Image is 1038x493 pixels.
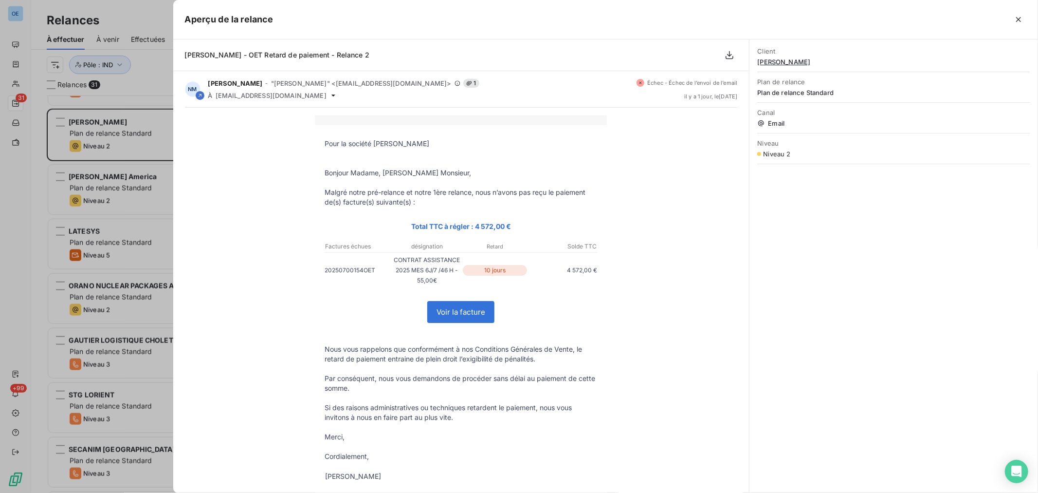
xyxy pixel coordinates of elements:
span: Email [757,119,1030,127]
span: Échec - Échec de l’envoi de l’email [647,80,737,86]
span: "[PERSON_NAME]" <[EMAIL_ADDRESS][DOMAIN_NAME]> [271,79,452,87]
p: Par conséquent, nous vous demandons de procéder sans délai au paiement de cette somme. [325,374,597,393]
p: Cordialement, [325,452,597,461]
span: [PERSON_NAME] - OET Retard de paiement - Relance 2 [185,51,370,59]
span: [PERSON_NAME] [208,79,263,87]
p: Retard [461,242,528,251]
a: Voir la facture [428,302,494,322]
p: Solde TTC [529,242,597,251]
p: 10 jours [463,265,527,276]
p: Nous vous rappelons que conformément à nos Conditions Générales de Vente, le retard de paiement e... [325,344,597,364]
span: Plan de relance [757,78,1030,86]
span: Niveau 2 [763,150,790,158]
span: [PERSON_NAME] [757,58,1030,66]
p: Malgré notre pré-relance et notre 1ère relance, nous n’avons pas reçu le paiement de(s) facture(s... [325,188,597,207]
p: CONTRAT ASSISTANCE 2025 MES 6J/7 /46 H - 55,00€ [393,255,461,285]
span: il y a 1 jour , le [DATE] [684,94,737,99]
p: Factures échues [325,242,392,251]
span: [EMAIL_ADDRESS][DOMAIN_NAME] [216,92,327,99]
span: Niveau [757,139,1030,147]
span: Canal [757,109,1030,116]
p: Merci, [325,432,597,442]
p: 4 572,00 € [529,265,597,275]
h5: Aperçu de la relance [185,13,273,26]
span: Plan de relance Standard [757,89,1030,96]
div: Open Intercom Messenger [1005,460,1028,483]
div: NM [185,81,200,97]
span: Client [757,47,1030,55]
span: - [265,80,268,86]
span: 1 [463,79,479,88]
span: À [208,92,213,99]
p: Pour la société [PERSON_NAME] [325,139,597,149]
p: désignation [393,242,460,251]
p: Si des raisons administratives ou techniques retardent le paiement, nous vous invitons à nous en ... [325,403,597,422]
p: 20250700154OET [325,265,393,275]
p: Total TTC à régler : 4 572,00 € [325,221,597,232]
p: Bonjour Madame, [PERSON_NAME] Monsieur, [325,168,597,178]
div: [PERSON_NAME] [325,472,381,481]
